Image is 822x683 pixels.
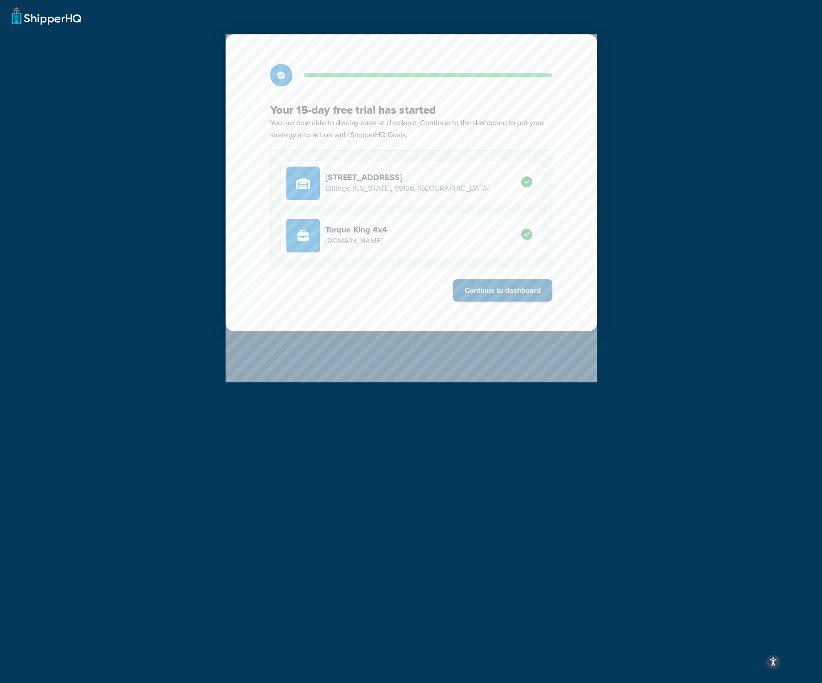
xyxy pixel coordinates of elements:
[325,225,387,235] h4: Torque King 4x4
[270,103,552,117] h3: Your 15-day free trial has started
[270,117,552,141] p: You are now able to display rates at checkout. Continue to the dashboard to put your strategy int...
[325,235,387,247] p: [DOMAIN_NAME]
[453,279,552,302] button: Continue to dashboard
[325,172,490,182] h4: [STREET_ADDRESS]
[325,182,490,194] p: Billings, [US_STATE], 59106, [GEOGRAPHIC_DATA]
